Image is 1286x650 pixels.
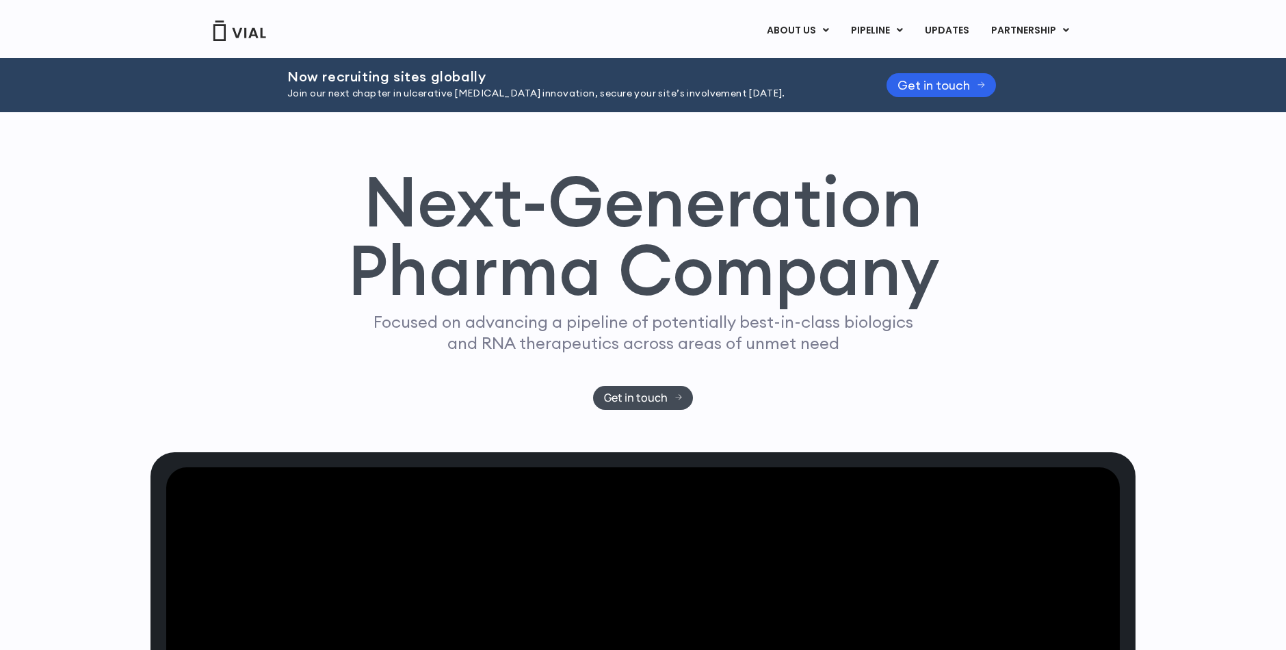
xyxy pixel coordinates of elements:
[980,19,1080,42] a: PARTNERSHIPMenu Toggle
[212,21,267,41] img: Vial Logo
[914,19,980,42] a: UPDATES
[887,73,996,97] a: Get in touch
[756,19,839,42] a: ABOUT USMenu Toggle
[897,80,970,90] span: Get in touch
[840,19,913,42] a: PIPELINEMenu Toggle
[367,311,919,354] p: Focused on advancing a pipeline of potentially best-in-class biologics and RNA therapeutics acros...
[347,167,939,305] h1: Next-Generation Pharma Company
[287,86,852,101] p: Join our next chapter in ulcerative [MEDICAL_DATA] innovation, secure your site’s involvement [DA...
[287,69,852,84] h2: Now recruiting sites globally
[593,386,694,410] a: Get in touch
[604,393,668,403] span: Get in touch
